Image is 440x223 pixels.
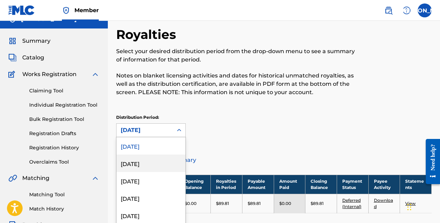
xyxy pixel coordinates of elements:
p: $89.81 [311,200,323,207]
div: [DATE] [117,189,185,207]
th: Payee Activity [368,175,400,194]
a: Overclaims Tool [29,158,99,166]
a: Distribution Summary [116,152,432,168]
th: Payment Status [337,175,368,194]
a: CatalogCatalog [8,53,44,62]
p: Distribution Period: [116,114,186,121]
img: search [384,6,393,15]
th: Amount Paid [274,175,305,194]
div: Help [400,3,414,17]
div: [DATE] [121,126,169,134]
p: $0.00 [279,200,291,207]
iframe: Resource Center [421,133,440,189]
span: Member [74,6,99,14]
a: Claiming Tool [29,87,99,94]
span: Matching [22,174,49,182]
img: Catalog [8,53,17,62]
div: User Menu [418,3,432,17]
a: Matching Tool [29,191,99,198]
p: Select your desired distribution period from the drop-down menu to see a summary of information f... [116,47,359,64]
span: Catalog [22,53,44,62]
span: Works Registration [22,70,77,79]
img: Matching [8,174,17,182]
p: Notes on blanket licensing activities and dates for historical unmatched royalties, as well as th... [116,72,359,97]
th: Closing Balance [305,175,337,194]
p: $89.81 [216,200,229,207]
h2: Royalties [116,27,179,42]
img: help [402,6,411,15]
th: Royalties in Period [211,175,242,194]
th: Statements [400,175,432,194]
div: [DATE] [117,155,185,172]
p: $0.00 [185,200,197,207]
a: Registration History [29,144,99,151]
a: Individual Registration Tool [29,101,99,109]
img: expand [91,70,99,79]
a: Public Search [382,3,395,17]
a: Deferred (Internal) [342,198,361,209]
div: [DATE] [117,172,185,189]
img: Summary [8,37,17,45]
a: Match History [29,205,99,213]
a: SummarySummary [8,37,50,45]
div: Drag [407,197,411,217]
img: MLC Logo [8,5,35,15]
a: Bulk Registration Tool [29,116,99,123]
a: Download [374,198,393,209]
span: Summary [22,37,50,45]
div: [DATE] [117,137,185,155]
th: Payable Amount [242,175,274,194]
img: Top Rightsholder [62,6,70,15]
a: Registration Drafts [29,130,99,137]
th: Opening Balance [179,175,211,194]
iframe: Chat Widget [405,190,440,223]
img: Works Registration [8,70,17,79]
img: expand [91,174,99,182]
p: $89.81 [248,200,261,207]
